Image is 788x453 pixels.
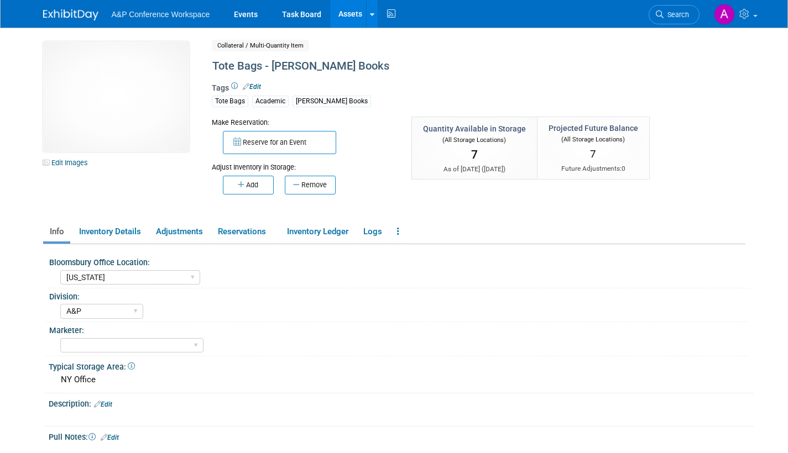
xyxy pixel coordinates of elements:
[649,5,700,24] a: Search
[664,10,689,19] span: Search
[423,123,526,134] div: Quantity Available in Storage
[212,82,675,114] div: Tags
[49,362,135,371] span: Typical Storage Area:
[285,176,336,194] button: Remove
[43,156,92,170] a: Edit Images
[280,222,354,241] a: Inventory Ledger
[43,222,70,241] a: Info
[243,83,261,91] a: Edit
[549,123,638,134] div: Projected Future Balance
[212,96,248,107] div: Tote Bags
[252,96,289,107] div: Academic
[471,148,478,161] span: 7
[49,396,754,410] div: Description:
[293,96,371,107] div: [PERSON_NAME] Books
[49,322,749,336] div: Marketer:
[149,222,209,241] a: Adjustments
[212,117,395,128] div: Make Reservation:
[223,131,336,154] button: Reserve for an Event
[72,222,147,241] a: Inventory Details
[112,10,210,19] span: A&P Conference Workspace
[549,164,638,173] div: Future Adjustments:
[423,134,526,145] div: (All Storage Locations)
[49,429,754,443] div: Pull Notes:
[57,371,745,388] div: NY Office
[212,40,309,51] span: Collateral / Multi-Quantity Item
[212,154,395,172] div: Adjust Inventory in Storage:
[714,4,735,25] img: Amanda Oney
[211,222,278,241] a: Reservations
[101,434,119,441] a: Edit
[423,165,526,174] div: As of [DATE] ( )
[357,222,388,241] a: Logs
[43,41,189,152] img: View Images
[223,176,274,194] button: Add
[622,165,625,172] span: 0
[94,401,112,408] a: Edit
[590,148,596,160] span: 7
[549,134,638,144] div: (All Storage Locations)
[43,9,98,20] img: ExhibitDay
[49,288,749,302] div: Division:
[484,165,503,173] span: [DATE]
[49,254,749,268] div: Bloomsbury Office Location:
[208,56,675,76] div: Tote Bags - [PERSON_NAME] Books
